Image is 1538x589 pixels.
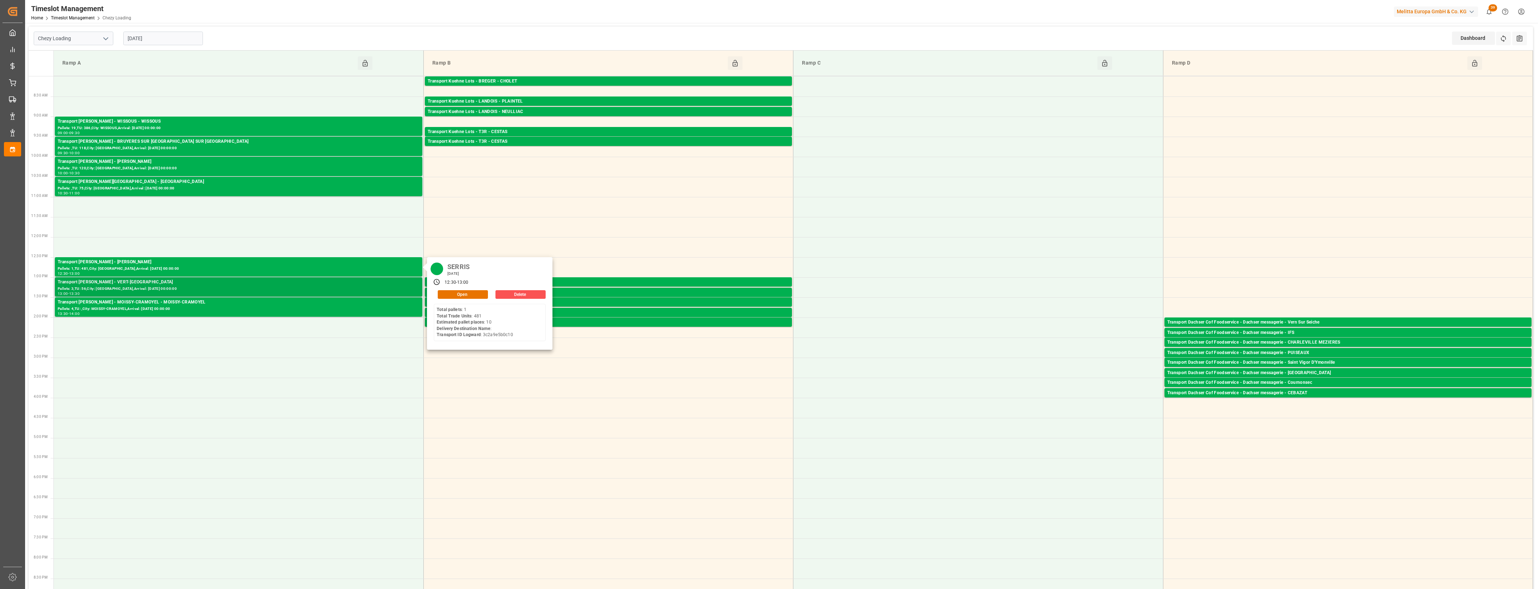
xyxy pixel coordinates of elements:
[1497,4,1513,20] button: Help Center
[68,312,69,315] div: -
[31,214,48,218] span: 11:30 AM
[1489,4,1497,11] span: 39
[429,56,728,70] div: Ramp B
[1169,56,1467,70] div: Ramp D
[31,254,48,258] span: 12:30 PM
[428,296,789,302] div: Pallets: ,TU: 49,City: CESTAS,Arrival: [DATE] 00:00:00
[428,136,789,142] div: Pallets: 1,TU: 477,City: [GEOGRAPHIC_DATA],Arrival: [DATE] 00:00:00
[34,354,48,358] span: 3:00 PM
[58,158,419,165] div: Transport [PERSON_NAME] - [PERSON_NAME]
[1167,379,1529,386] div: Transport Dachser Cof Foodservice - Dachser messagerie - Cournonsec
[34,415,48,419] span: 4:30 PM
[1394,5,1481,18] button: Melitta Europa GmbH & Co. KG
[428,138,789,145] div: Transport Kuehne Lots - T3R - CESTAS
[428,299,789,306] div: Transport Kuehne Mess - m - SATOLAS ET BONCE
[34,32,113,45] input: Type to search/select
[428,108,789,116] div: Transport Kuehne Lots - LANDOIS - NEULLIAC
[445,271,472,276] div: [DATE]
[58,145,419,151] div: Pallets: ,TU: 118,City: [GEOGRAPHIC_DATA],Arrival: [DATE] 00:00:00
[58,306,419,312] div: Pallets: 4,TU: ,City: MOISSY-CRAMOYEL,Arrival: [DATE] 00:00:00
[34,555,48,559] span: 8:00 PM
[428,306,789,312] div: Pallets: ,TU: 4,City: SATOLAS ET BONCE,Arrival: [DATE] 00:00:00
[34,314,48,318] span: 2:00 PM
[34,395,48,399] span: 4:00 PM
[34,133,48,137] span: 9:30 AM
[58,292,68,295] div: 13:00
[58,259,419,266] div: Transport [PERSON_NAME] - [PERSON_NAME]
[34,475,48,479] span: 6:00 PM
[58,286,419,292] div: Pallets: 3,TU: 56,City: [GEOGRAPHIC_DATA],Arrival: [DATE] 00:00:00
[1167,359,1529,366] div: Transport Dachser Cof Foodservice - Dachser messagerie - Saint Vigor D'Ymonville
[1167,386,1529,392] div: Pallets: ,TU: 75,City: Cournonsec,Arrival: [DATE] 00:00:00
[428,98,789,105] div: Transport Kuehne Lots - LANDOIS - PLAINTEL
[495,290,546,299] button: Delete
[437,314,471,319] b: Total Trade Units
[58,178,419,185] div: Transport [PERSON_NAME][GEOGRAPHIC_DATA] - [GEOGRAPHIC_DATA]
[31,174,48,178] span: 10:30 AM
[428,116,789,122] div: Pallets: 2,TU: 112,City: NEULLIAC,Arrival: [DATE] 00:00:00
[31,194,48,198] span: 11:00 AM
[58,279,419,286] div: Transport [PERSON_NAME] - VERT-[GEOGRAPHIC_DATA]
[34,455,48,459] span: 5:30 PM
[1167,357,1529,363] div: Pallets: ,TU: 85,City: PUISEAUX,Arrival: [DATE] 00:00:00
[428,105,789,111] div: Pallets: 2,TU: 556,City: [GEOGRAPHIC_DATA],Arrival: [DATE] 00:00:00
[34,435,48,439] span: 5:00 PM
[457,279,469,286] div: 13:00
[31,234,48,238] span: 12:00 PM
[34,535,48,539] span: 7:30 PM
[1167,346,1529,352] div: Pallets: 1,TU: 16,City: [GEOGRAPHIC_DATA],Arrival: [DATE] 00:00:00
[428,286,789,292] div: Pallets: ,TU: 22,City: [GEOGRAPHIC_DATA],Arrival: [DATE] 00:00:00
[34,334,48,338] span: 2:30 PM
[58,138,419,145] div: Transport [PERSON_NAME] - BRUYERES SUR [GEOGRAPHIC_DATA] SUR [GEOGRAPHIC_DATA]
[31,154,48,157] span: 10:00 AM
[69,312,80,315] div: 14:00
[58,185,419,192] div: Pallets: ,TU: 75,City: [GEOGRAPHIC_DATA],Arrival: [DATE] 00:00:00
[428,316,789,322] div: Pallets: ,TU: 71,City: [PERSON_NAME],Arrival: [DATE] 00:00:00
[437,332,481,337] b: Transport ID Logward
[428,128,789,136] div: Transport Kuehne Lots - T3R - CESTAS
[34,274,48,278] span: 1:00 PM
[437,307,513,338] div: : 1 : 481 : 10 : : 3c2a9e5b0c10
[1167,339,1529,346] div: Transport Dachser Cof Foodservice - Dachser messagerie - CHARLEVILLE MEZIERES
[428,279,789,286] div: Transport Kuehne Mess - m - LA ROQUETTE SUR SIAGNE
[58,165,419,171] div: Pallets: ,TU: 120,City: [GEOGRAPHIC_DATA],Arrival: [DATE] 00:00:00
[58,118,419,125] div: Transport [PERSON_NAME] - WISSOUS - WISSOUS
[123,32,203,45] input: DD-MM-YYYY
[68,272,69,275] div: -
[68,192,69,195] div: -
[34,294,48,298] span: 1:30 PM
[58,151,68,155] div: 09:30
[58,272,68,275] div: 12:30
[31,3,131,14] div: Timeslot Management
[34,93,48,97] span: 8:30 AM
[68,131,69,135] div: -
[1167,377,1529,383] div: Pallets: 1,TU: 13,City: [GEOGRAPHIC_DATA],Arrival: [DATE] 00:00:00
[428,85,789,91] div: Pallets: ,TU: 34,City: CHOLET,Arrival: [DATE] 00:00:00
[437,320,484,325] b: Estimated pallet places
[69,171,80,175] div: 10:30
[68,171,69,175] div: -
[58,131,68,135] div: 09:00
[58,125,419,131] div: Pallets: 19,TU: 386,City: WISSOUS,Arrival: [DATE] 00:00:00
[1452,32,1495,45] div: Dashboard
[69,292,80,295] div: 13:30
[51,15,95,20] a: Timeslot Management
[428,319,789,326] div: Transport [PERSON_NAME] Mess - m - [GEOGRAPHIC_DATA]
[1167,369,1529,377] div: Transport Dachser Cof Foodservice - Dachser messagerie - [GEOGRAPHIC_DATA]
[58,266,419,272] div: Pallets: 1,TU: 481,City: [GEOGRAPHIC_DATA],Arrival: [DATE] 00:00:00
[34,515,48,519] span: 7:00 PM
[1167,366,1529,372] div: Pallets: 2,TU: ,City: Saint Vigor D'Ymonville,Arrival: [DATE] 00:00:00
[34,575,48,579] span: 8:30 PM
[1394,6,1478,17] div: Melitta Europa GmbH & Co. KG
[1167,336,1529,343] div: Pallets: 1,TU: 40,City: IFS,Arrival: [DATE] 00:00:00
[69,192,80,195] div: 11:00
[68,292,69,295] div: -
[445,279,456,286] div: 12:30
[445,261,472,271] div: SERRIS
[31,15,43,20] a: Home
[34,113,48,117] span: 9:00 AM
[428,78,789,85] div: Transport Kuehne Lots - BREGER - CHOLET
[1167,329,1529,336] div: Transport Dachser Cof Foodservice - Dachser messagerie - IFS
[456,279,457,286] div: -
[69,272,80,275] div: 13:00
